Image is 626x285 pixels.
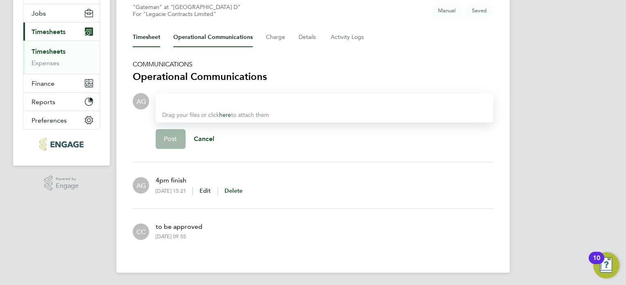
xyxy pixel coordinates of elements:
div: Anthony Gibney [133,177,149,194]
span: This timesheet was manually created. [431,4,462,17]
div: [DATE] 09:55 [156,233,186,240]
div: 10 [593,258,600,269]
button: Timesheet [133,27,160,47]
span: Jobs [32,9,46,17]
button: Reports [23,93,100,111]
a: Expenses [32,59,59,67]
button: Delete [225,187,243,195]
button: Cancel [186,129,223,149]
div: Timesheets [23,41,100,74]
button: Finance [23,74,100,92]
span: Preferences [32,116,67,124]
a: here [219,112,231,119]
span: This timesheet is Saved. [465,4,493,17]
span: Drag your files or click to attach them [162,112,269,119]
h3: Operational Communications [133,70,493,83]
div: Anthony Gibney [133,93,149,109]
button: Activity Logs [331,27,365,47]
div: For "Legacie Contracts Limited" [133,11,240,18]
a: Go to home page [23,138,100,151]
p: to be approved [156,222,202,232]
div: Chloe Crayden [133,223,149,240]
div: "Gateman" at "[GEOGRAPHIC_DATA] D" [133,4,240,18]
span: Timesheets [32,28,66,36]
button: Preferences [23,111,100,129]
span: Engage [56,182,79,189]
span: Delete [225,187,243,194]
a: Powered byEngage [44,176,79,191]
a: Timesheets [32,48,66,55]
button: Charge [266,27,286,47]
p: 4pm finish [156,176,243,185]
span: Edit [200,187,211,194]
span: Powered by [56,176,79,182]
img: legacie-logo-retina.png [39,138,83,151]
button: Details [299,27,318,47]
span: Finance [32,80,54,87]
span: Reports [32,98,55,106]
span: CC [136,227,145,236]
span: Cancel [194,135,215,143]
button: Operational Communications [173,27,253,47]
button: Open Resource Center, 10 new notifications [593,252,619,278]
h5: COMMUNICATIONS [133,60,493,68]
span: AG [136,181,146,190]
button: Timesheets [23,23,100,41]
button: Jobs [23,4,100,22]
button: Edit [200,187,211,195]
span: AG [136,97,146,106]
div: [DATE] 15:21 [156,188,193,194]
